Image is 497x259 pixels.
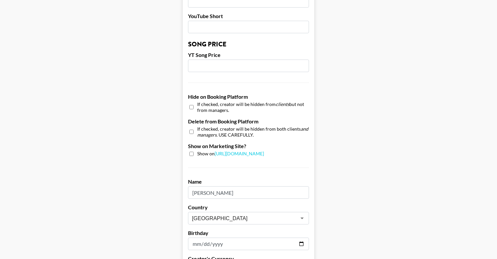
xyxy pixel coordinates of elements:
label: YT Song Price [188,52,309,58]
button: Open [297,214,307,223]
label: Name [188,178,309,185]
label: Delete from Booking Platform [188,118,309,125]
em: clients [276,101,289,107]
label: Show on Marketing Site? [188,143,309,149]
em: and managers [197,126,308,138]
label: Birthday [188,230,309,236]
span: If checked, creator will be hidden from but not from managers. [197,101,309,113]
a: [URL][DOMAIN_NAME] [215,151,264,156]
label: Hide on Booking Platform [188,93,309,100]
span: Show on [197,151,264,157]
label: Country [188,204,309,211]
span: If checked, creator will be hidden from both clients . USE CAREFULLY. [197,126,309,138]
h3: Song Price [188,41,309,48]
label: YouTube Short [188,13,309,19]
